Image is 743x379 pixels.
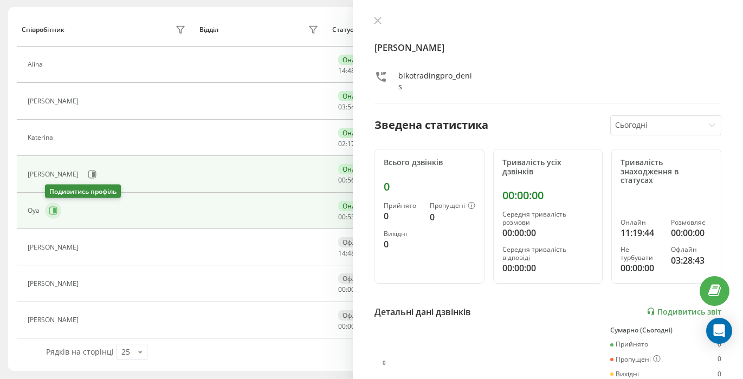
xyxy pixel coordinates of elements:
[384,238,421,251] div: 0
[502,158,594,177] div: Тривалість усіх дзвінків
[671,219,712,226] div: Розмовляє
[338,249,346,258] span: 14
[718,355,721,364] div: 0
[338,91,372,101] div: Онлайн
[621,158,712,185] div: Тривалість знаходження в статусах
[338,66,346,75] span: 14
[430,202,475,211] div: Пропущені
[671,254,712,267] div: 03:28:43
[374,305,471,318] div: Детальні дані дзвінків
[347,285,355,294] span: 00
[338,286,364,293] div: : :
[502,189,594,202] div: 00:00:00
[621,219,662,226] div: Онлайн
[347,102,355,112] span: 54
[28,207,42,214] div: Oya
[347,322,355,331] span: 00
[338,273,373,284] div: Офлайн
[28,97,81,105] div: [PERSON_NAME]
[46,347,114,357] span: Рядків на сторінці
[338,128,372,138] div: Онлайн
[347,139,355,148] span: 17
[718,370,721,378] div: 0
[338,103,364,111] div: : :
[28,134,56,141] div: Katerina
[502,262,594,275] div: 00:00:00
[121,347,130,357] div: 25
[502,226,594,239] div: 00:00:00
[338,323,364,330] div: : :
[384,230,421,238] div: Вихідні
[384,158,475,167] div: Всього дзвінків
[28,244,81,251] div: [PERSON_NAME]
[338,164,372,174] div: Онлайн
[647,307,721,316] a: Подивитись звіт
[398,70,476,92] div: bikotradingpro_denis
[374,117,488,133] div: Зведена статистика
[430,211,475,224] div: 0
[28,61,46,68] div: Alina
[338,213,364,221] div: : :
[502,246,594,262] div: Середня тривалість відповіді
[718,341,721,348] div: 0
[28,171,81,178] div: [PERSON_NAME]
[338,67,364,75] div: : :
[621,226,662,239] div: 11:19:44
[332,26,353,34] div: Статус
[671,226,712,239] div: 00:00:00
[338,250,364,257] div: : :
[338,322,346,331] span: 00
[374,41,721,54] h4: [PERSON_NAME]
[338,55,372,65] div: Онлайн
[45,185,121,198] div: Подивитись профіль
[671,246,712,253] div: Офлайн
[338,201,372,211] div: Онлайн
[338,285,346,294] span: 00
[502,211,594,226] div: Середня тривалість розмови
[384,202,421,210] div: Прийнято
[610,341,648,348] div: Прийнято
[610,326,721,334] div: Сумарно (Сьогодні)
[621,246,662,262] div: Не турбувати
[338,175,346,185] span: 00
[338,139,346,148] span: 02
[706,318,732,344] div: Open Intercom Messenger
[338,237,373,247] div: Офлайн
[384,180,475,193] div: 0
[610,370,639,378] div: Вихідні
[347,212,355,221] span: 53
[347,66,355,75] span: 48
[338,140,364,148] div: : :
[338,177,364,184] div: : :
[347,175,355,185] span: 56
[338,102,346,112] span: 03
[383,360,386,366] text: 0
[347,249,355,258] span: 48
[338,310,373,321] div: Офлайн
[621,262,662,275] div: 00:00:00
[338,212,346,221] span: 00
[22,26,64,34] div: Співробітник
[28,280,81,287] div: [PERSON_NAME]
[384,210,421,223] div: 0
[199,26,218,34] div: Відділ
[610,355,661,364] div: Пропущені
[28,316,81,324] div: [PERSON_NAME]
